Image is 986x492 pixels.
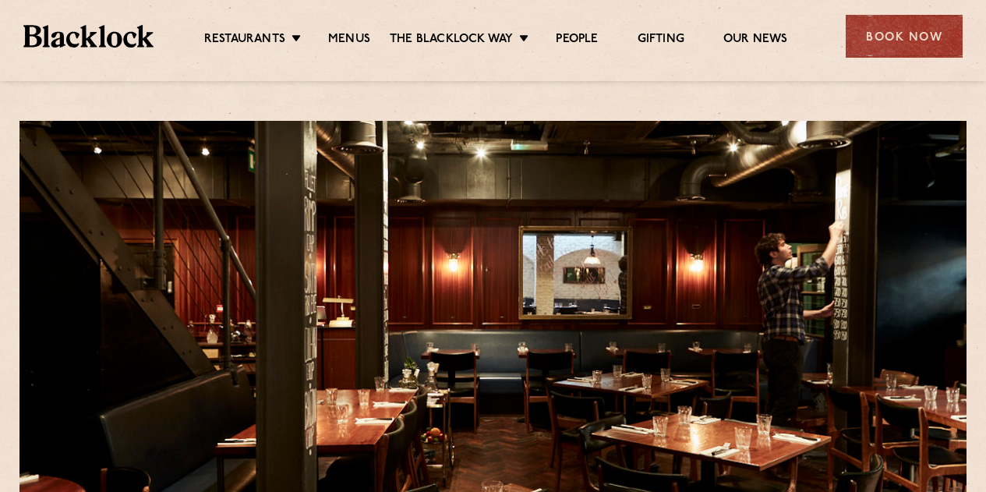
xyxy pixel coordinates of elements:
a: People [556,32,598,49]
a: Gifting [638,32,684,49]
a: Menus [328,32,370,49]
div: Book Now [846,15,963,58]
img: BL_Textured_Logo-footer-cropped.svg [23,25,154,47]
a: The Blacklock Way [390,32,513,49]
a: Our News [723,32,788,49]
a: Restaurants [204,32,285,49]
